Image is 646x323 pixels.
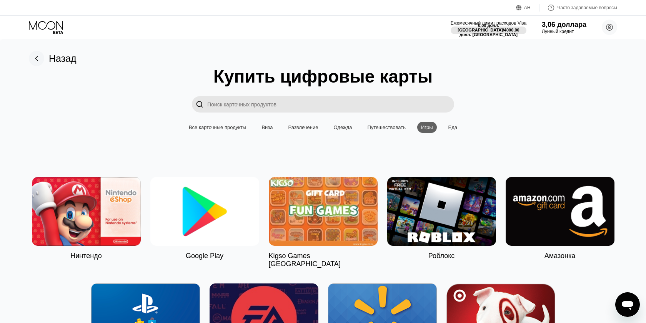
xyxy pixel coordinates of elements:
[70,252,102,260] font: Нинтендо
[29,51,77,66] div: Назад
[186,252,223,260] font: Google Play
[451,20,526,26] font: Ежемесячный лимит расходов Visa
[557,5,617,10] font: Часто задаваемые вопросы
[189,124,246,130] font: Все карточные продукты
[330,122,356,133] div: Одежда
[367,124,405,130] font: Путешествовать
[542,21,586,34] div: 3,06 доллараЛунный кредит
[460,28,521,37] font: 4000,00 долл. [GEOGRAPHIC_DATA]
[258,122,276,133] div: Виза
[524,5,531,10] font: АН
[421,124,433,130] font: Игры
[445,122,461,133] div: Еда
[542,29,574,34] font: Лунный кредит
[49,53,77,64] font: Назад
[269,252,341,268] font: Kigso Games [GEOGRAPHIC_DATA]
[213,66,433,86] font: Купить цифровые карты
[503,28,504,32] font: /
[185,122,250,133] div: Все карточные продукты
[285,122,322,133] div: Развлечение
[428,252,455,260] font: Роблокс
[451,20,526,34] div: Ежемесячный лимит расходов Visa0,00 долл. [GEOGRAPHIC_DATA]/4000,00 долл. [GEOGRAPHIC_DATA]
[192,96,207,113] div: 
[417,122,437,133] div: Игры
[458,23,503,32] font: 0,00 долл. [GEOGRAPHIC_DATA]
[615,292,640,317] iframe: Кнопка запуска окна обмена сообщениями
[288,124,318,130] font: Развлечение
[333,124,352,130] font: Одежда
[196,100,203,108] font: 
[448,124,458,130] font: Еда
[363,122,409,133] div: Путешествовать
[261,124,273,130] font: Виза
[516,4,539,12] div: АН
[207,96,454,113] input: Поиск карточных продуктов
[539,4,617,12] div: Часто задаваемые вопросы
[542,21,586,28] font: 3,06 доллара
[544,252,575,260] font: Амазонка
